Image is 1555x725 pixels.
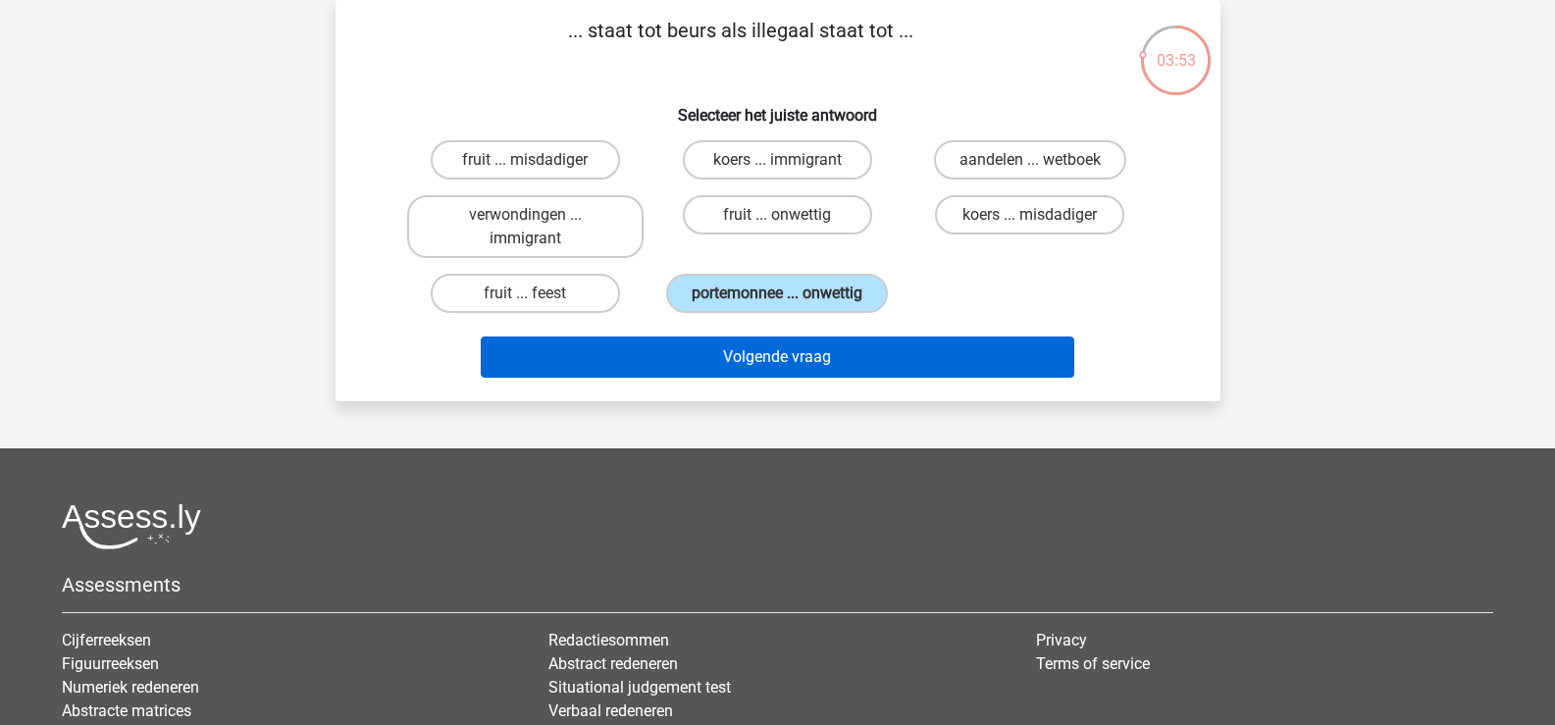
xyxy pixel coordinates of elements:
a: Privacy [1036,631,1087,649]
label: koers ... immigrant [683,140,872,180]
a: Verbaal redeneren [548,701,673,720]
a: Figuurreeksen [62,654,159,673]
img: Assessly logo [62,503,201,549]
a: Terms of service [1036,654,1150,673]
a: Redactiesommen [548,631,669,649]
label: portemonnee ... onwettig [666,274,888,313]
h6: Selecteer het juiste antwoord [367,90,1189,125]
label: koers ... misdadiger [935,195,1124,234]
label: fruit ... feest [431,274,620,313]
a: Abstract redeneren [548,654,678,673]
a: Cijferreeksen [62,631,151,649]
a: Abstracte matrices [62,701,191,720]
a: Situational judgement test [548,678,731,697]
label: aandelen ... wetboek [934,140,1126,180]
label: fruit ... onwettig [683,195,872,234]
a: Numeriek redeneren [62,678,199,697]
label: fruit ... misdadiger [431,140,620,180]
label: verwondingen ... immigrant [407,195,644,258]
div: 03:53 [1139,24,1213,73]
h5: Assessments [62,573,1493,596]
p: ... staat tot beurs als illegaal staat tot ... [367,16,1115,75]
button: Volgende vraag [481,337,1074,378]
